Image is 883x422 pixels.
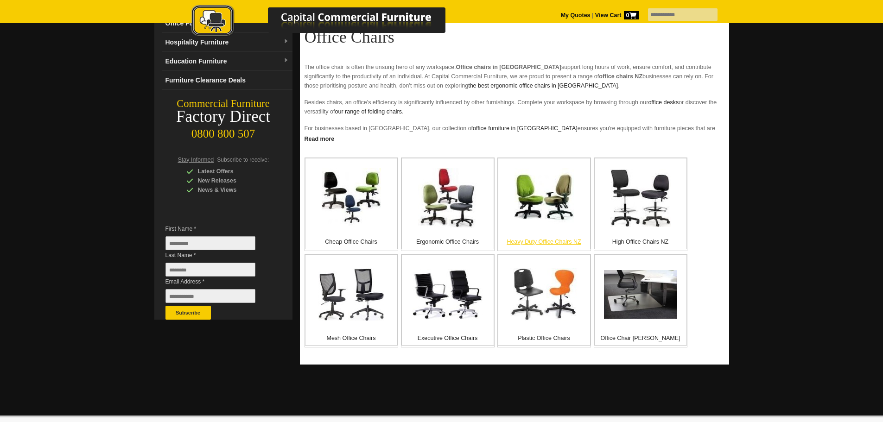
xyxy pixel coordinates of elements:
[154,110,292,123] div: Factory Direct
[561,12,591,19] a: My Quotes
[305,124,724,151] p: For businesses based in [GEOGRAPHIC_DATA], our collection of ensures you're equipped with furnitu...
[305,254,398,347] a: Mesh Office Chairs Mesh Office Chairs
[515,168,574,227] img: Heavy Duty Office Chairs NZ
[165,277,269,286] span: Email Address *
[283,58,289,63] img: dropdown
[418,168,477,227] img: Ergonomic Office Chairs
[594,254,687,347] a: Office Chair Mats Office Chair [PERSON_NAME]
[624,11,639,19] span: 0
[166,5,490,38] img: Capital Commercial Furniture Logo
[456,64,561,70] strong: Office chairs in [GEOGRAPHIC_DATA]
[186,167,274,176] div: Latest Offers
[165,306,211,320] button: Subscribe
[497,157,591,251] a: Heavy Duty Office Chairs NZ Heavy Duty Office Chairs NZ
[595,237,686,246] p: High Office Chairs NZ
[402,237,494,246] p: Ergonomic Office Chairs
[413,269,483,320] img: Executive Office Chairs
[165,289,255,303] input: Email Address *
[595,12,639,19] strong: View Cart
[186,185,274,195] div: News & Views
[402,334,494,343] p: Executive Office Chairs
[305,157,398,251] a: Cheap Office Chairs Cheap Office Chairs
[300,132,729,144] a: Click to read more
[610,169,671,227] img: High Office Chairs NZ
[401,254,495,347] a: Executive Office Chairs Executive Office Chairs
[166,5,490,41] a: Capital Commercial Furniture Logo
[186,176,274,185] div: New Releases
[178,157,214,163] span: Stay Informed
[305,28,724,46] h1: Office Chairs
[599,73,642,80] strong: office chairs NZ
[154,123,292,140] div: 0800 800 507
[473,125,578,132] a: office furniture in [GEOGRAPHIC_DATA]
[318,268,384,321] img: Mesh Office Chairs
[498,237,590,246] p: Heavy Duty Office Chairs NZ
[217,157,269,163] span: Subscribe to receive:
[165,251,269,260] span: Last Name *
[648,99,679,106] a: office desks
[497,254,591,347] a: Plastic Office Chairs Plastic Office Chairs
[305,334,397,343] p: Mesh Office Chairs
[305,63,724,90] p: The office chair is often the unsung hero of any workspace. support long hours of work, ensure co...
[165,263,255,277] input: Last Name *
[604,270,677,319] img: Office Chair Mats
[165,236,255,250] input: First Name *
[468,82,618,89] a: the best ergonomic office chairs in [GEOGRAPHIC_DATA]
[498,334,590,343] p: Plastic Office Chairs
[305,237,397,246] p: Cheap Office Chairs
[162,14,292,33] a: Office Furnituredropdown
[335,108,402,115] a: our range of folding chairs
[305,98,724,116] p: Besides chairs, an office's efficiency is significantly influenced by other furnishings. Complete...
[162,33,292,52] a: Hospitality Furnituredropdown
[165,224,269,233] span: First Name *
[594,157,687,251] a: High Office Chairs NZ High Office Chairs NZ
[162,52,292,71] a: Education Furnituredropdown
[595,334,686,343] p: Office Chair [PERSON_NAME]
[154,97,292,110] div: Commercial Furniture
[401,157,495,251] a: Ergonomic Office Chairs Ergonomic Office Chairs
[162,71,292,90] a: Furniture Clearance Deals
[322,168,381,227] img: Cheap Office Chairs
[510,268,578,321] img: Plastic Office Chairs
[593,12,638,19] a: View Cart0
